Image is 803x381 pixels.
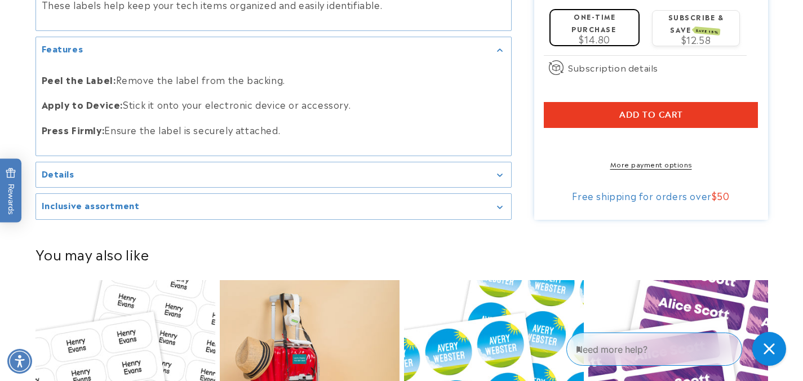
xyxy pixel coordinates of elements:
h2: Inclusive assortment [42,200,140,211]
h2: Details [42,168,74,179]
summary: Inclusive assortment [36,194,511,220]
div: Free shipping for orders over [544,190,758,201]
span: 50 [717,189,729,202]
iframe: Gorgias Floating Chat [566,328,792,370]
span: Subscription details [568,61,658,74]
summary: Features [36,38,511,63]
span: SAVE 15% [694,26,721,36]
strong: Peel the Label: [42,73,116,86]
h2: You may also like [36,245,768,263]
div: Accessibility Menu [7,349,32,374]
span: Rewards [6,168,16,215]
iframe: Sign Up via Text for Offers [9,291,143,325]
label: One-time purchase [571,11,616,33]
a: More payment options [544,159,758,169]
strong: Press Firmly: [42,123,105,137]
label: Subscribe & save [668,12,724,34]
p: Ensure the label is securely attached. [42,122,505,139]
span: $ [712,189,717,202]
button: Add to cart [544,102,758,128]
summary: Details [36,162,511,188]
p: Remove the label from the backing. [42,72,505,88]
span: $14.80 [579,32,610,46]
p: Stick it onto your electronic device or accessory. [42,97,505,113]
span: Add to cart [619,110,683,120]
span: $12.58 [681,33,711,46]
strong: Apply to Device: [42,98,123,112]
h2: Features [42,43,83,55]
